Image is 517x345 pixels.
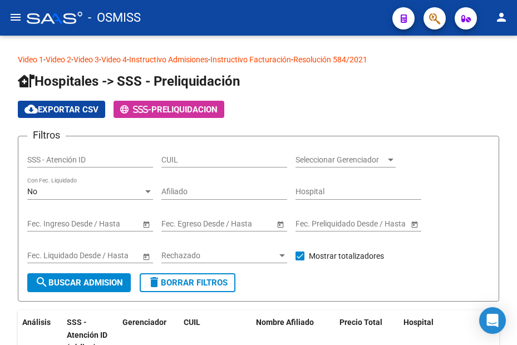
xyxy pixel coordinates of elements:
[140,250,152,262] button: Open calendar
[147,278,228,288] span: Borrar Filtros
[27,251,62,260] input: Start date
[339,318,382,327] span: Precio Total
[151,105,218,115] span: PRELIQUIDACION
[403,318,434,327] span: Hospital
[27,127,66,143] h3: Filtros
[293,55,367,64] a: Resolución 584/2021
[18,73,240,89] span: Hospitales -> SSS - Preliquidación
[296,219,330,229] input: Start date
[71,219,126,229] input: End date
[27,219,62,229] input: Start date
[210,55,291,64] a: Instructivo Facturación
[479,307,506,334] div: Open Intercom Messenger
[35,278,123,288] span: Buscar admision
[9,11,22,24] mat-icon: menu
[27,187,37,196] span: No
[184,318,200,327] span: CUIL
[71,251,126,260] input: End date
[73,55,99,64] a: Video 3
[35,275,48,289] mat-icon: search
[24,105,99,115] span: Exportar CSV
[140,273,235,292] button: Borrar Filtros
[46,55,71,64] a: Video 2
[27,273,131,292] button: Buscar admision
[161,219,196,229] input: Start date
[18,53,499,66] p: - - - - - -
[161,251,277,260] span: Rechazado
[22,318,51,327] span: Análisis
[408,218,420,230] button: Open calendar
[147,275,161,289] mat-icon: delete
[256,318,314,327] span: Nombre Afiliado
[339,219,394,229] input: End date
[296,155,386,165] span: Seleccionar Gerenciador
[140,218,152,230] button: Open calendar
[114,101,224,118] button: -PRELIQUIDACION
[129,55,208,64] a: Instructivo Admisiones
[309,249,384,263] span: Mostrar totalizadores
[18,55,43,64] a: Video 1
[205,219,260,229] input: End date
[24,102,38,116] mat-icon: cloud_download
[122,318,166,327] span: Gerenciador
[120,105,151,115] span: -
[18,101,105,118] button: Exportar CSV
[101,55,127,64] a: Video 4
[274,218,286,230] button: Open calendar
[88,6,141,30] span: - OSMISS
[495,11,508,24] mat-icon: person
